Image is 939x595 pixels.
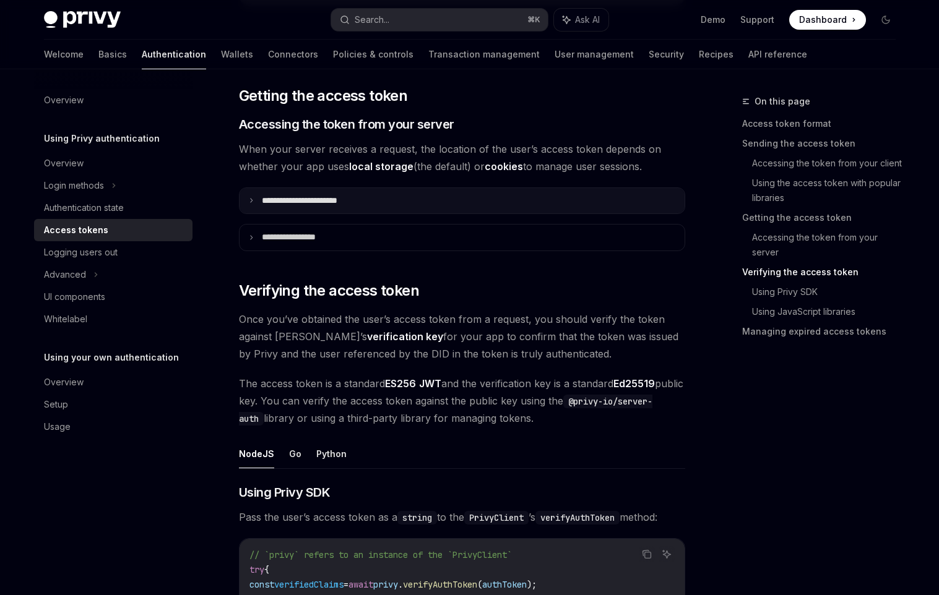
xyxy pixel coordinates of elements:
span: The access token is a standard and the verification key is a standard public key. You can verify ... [239,375,685,427]
span: When your server receives a request, the location of the user’s access token depends on whether y... [239,140,685,175]
a: Transaction management [428,40,540,69]
a: Accessing the token from your server [752,228,906,262]
code: @privy-io/server-auth [239,395,652,426]
span: // `privy` refers to an instance of the `PrivyClient` [249,549,512,560]
div: Access tokens [44,223,108,238]
a: JWT [419,377,441,390]
a: Demo [701,14,725,26]
span: ); [527,579,537,590]
span: ( [477,579,482,590]
strong: verification key [367,330,443,343]
span: Getting the access token [239,86,408,106]
span: Ask AI [575,14,600,26]
a: API reference [748,40,807,69]
a: Sending the access token [742,134,906,153]
a: Managing expired access tokens [742,322,906,341]
div: Usage [44,419,71,434]
h5: Using Privy authentication [44,131,160,146]
a: Setup [34,393,193,416]
a: Connectors [268,40,318,69]
div: Logging users out [44,245,118,260]
button: Python [316,439,347,468]
span: . [398,579,403,590]
a: Access token format [742,114,906,134]
button: Copy the contents from the code block [639,546,655,562]
div: Whitelabel [44,312,87,327]
strong: local storage [349,160,413,173]
span: On this page [755,94,810,109]
a: Usage [34,416,193,438]
a: Getting the access token [742,208,906,228]
span: await [348,579,373,590]
span: Dashboard [799,14,847,26]
span: try [249,564,264,575]
a: Authentication [142,40,206,69]
div: Authentication state [44,200,124,215]
a: Welcome [44,40,84,69]
a: Overview [34,371,193,393]
span: Accessing the token from your server [239,116,454,133]
a: Whitelabel [34,308,193,330]
a: Policies & controls [333,40,413,69]
button: NodeJS [239,439,274,468]
span: const [249,579,274,590]
a: Logging users out [34,241,193,263]
span: = [344,579,348,590]
span: Once you’ve obtained the user’s access token from a request, you should verify the token against ... [239,310,685,362]
div: Overview [44,156,84,171]
a: Wallets [221,40,253,69]
div: Overview [44,375,84,390]
span: ⌘ K [527,15,540,25]
button: Go [289,439,301,468]
button: Ask AI [659,546,675,562]
h5: Using your own authentication [44,350,179,365]
div: Setup [44,397,68,412]
a: Accessing the token from your client [752,153,906,173]
a: Using Privy SDK [752,282,906,302]
span: Verifying the access token [239,281,419,301]
a: Using JavaScript libraries [752,302,906,322]
a: Access tokens [34,219,193,241]
span: verifiedClaims [274,579,344,590]
a: Ed25519 [613,377,655,390]
a: Verifying the access token [742,262,906,282]
a: Recipes [699,40,733,69]
div: Overview [44,93,84,108]
span: { [264,564,269,575]
div: Login methods [44,178,104,193]
a: UI components [34,286,193,308]
a: Support [740,14,774,26]
a: Overview [34,152,193,174]
div: Search... [355,12,389,27]
a: Security [649,40,684,69]
div: UI components [44,289,105,304]
code: string [397,511,437,524]
code: PrivyClient [464,511,529,524]
button: Ask AI [554,9,608,31]
div: Advanced [44,267,86,282]
a: ES256 [385,377,416,390]
button: Toggle dark mode [876,10,896,30]
span: Using Privy SDK [239,484,331,501]
button: Search...⌘K [331,9,548,31]
a: Dashboard [789,10,866,30]
span: privy [373,579,398,590]
a: User management [555,40,634,69]
span: Pass the user’s access token as a to the ’s method: [239,508,685,526]
span: authToken [482,579,527,590]
a: Using the access token with popular libraries [752,173,906,208]
a: Basics [98,40,127,69]
img: dark logo [44,11,121,28]
code: verifyAuthToken [535,511,620,524]
a: Overview [34,89,193,111]
span: verifyAuthToken [403,579,477,590]
a: Authentication state [34,197,193,219]
strong: cookies [485,160,523,173]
